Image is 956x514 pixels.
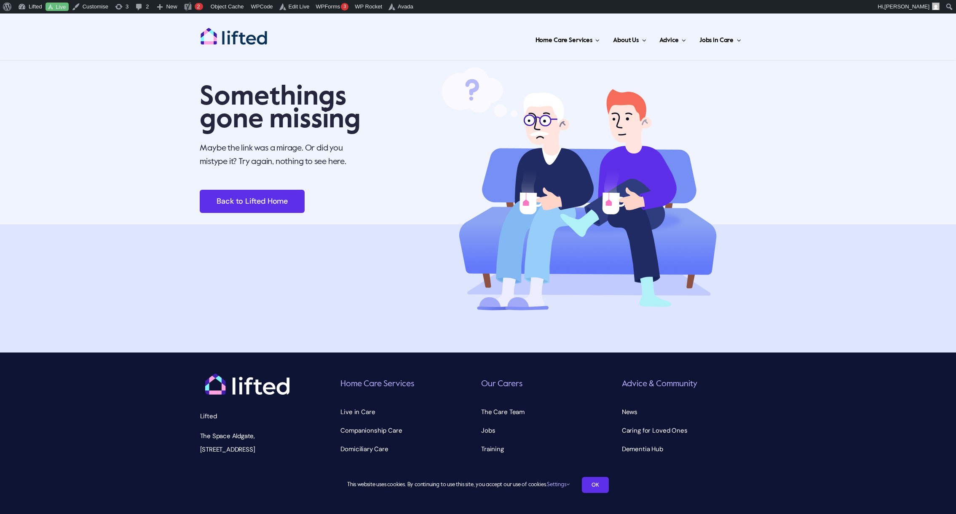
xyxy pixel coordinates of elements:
[547,482,569,487] a: Settings
[197,3,200,10] span: 2
[622,442,663,456] span: Dementia Hub
[340,442,388,456] span: Domiciliary Care
[46,3,69,11] a: Live
[340,405,475,419] a: Live in Care
[200,142,370,169] p: Maybe the link was a mirage. Or did you mistype it? Try again, nothing to see here.
[340,405,375,419] span: Live in Care
[622,424,756,437] a: Caring for Loved Ones
[217,197,288,206] span: Back to Lifted Home
[613,34,639,47] span: About Us
[622,405,756,493] nav: Advice & Community
[582,477,609,493] a: OK
[200,27,268,36] a: lifted-logo
[295,26,744,51] nav: Main Menu
[699,34,734,47] span: Jobs in Care
[481,442,616,456] a: Training
[622,424,688,437] span: Caring for Loved Ones
[536,34,592,47] span: Home Care Services
[341,3,348,11] div: 3
[205,374,289,395] img: logo-white
[884,3,929,10] span: [PERSON_NAME]
[340,379,475,390] h6: Home Care Services
[347,478,569,492] span: This website uses cookies. By continuing to use this site, you accept our use of cookies.
[200,190,305,213] a: Back to Lifted Home
[340,424,475,437] a: Companionship Care
[533,26,603,51] a: Home Care Services
[657,26,688,51] a: Advice
[440,64,718,310] img: Lifted 404
[622,405,756,419] a: News
[622,442,756,456] a: Dementia Hub
[200,429,295,497] p: The Space Aldgate, [STREET_ADDRESS][PERSON_NAME], [GEOGRAPHIC_DATA] EC3A 7LP
[340,424,402,437] span: Companionship Care
[611,26,648,51] a: About Us
[340,442,475,456] a: Domiciliary Care
[200,409,295,423] p: Lifted
[481,379,616,390] h6: Our Carers
[481,405,616,493] nav: Our Carers
[200,86,370,132] p: Somethings gone missing
[340,405,475,493] nav: Home Care Services
[481,442,504,456] span: Training
[481,424,616,437] a: Jobs
[659,34,678,47] span: Advice
[622,379,756,390] h6: Advice & Community
[481,405,616,419] a: The Care Team
[481,405,525,419] span: The Care Team
[622,405,637,419] span: News
[697,26,744,51] a: Jobs in Care
[481,424,495,437] span: Jobs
